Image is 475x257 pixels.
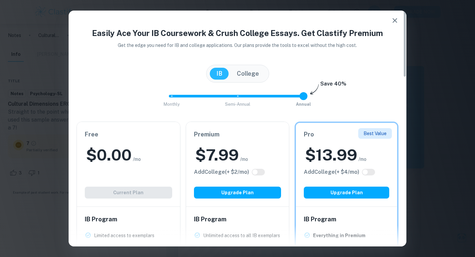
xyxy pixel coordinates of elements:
[240,156,248,163] span: /mo
[225,102,250,107] span: Semi-Annual
[85,130,172,139] h6: Free
[86,144,132,165] h2: $ 0.00
[305,144,357,165] h2: $ 13.99
[164,102,180,107] span: Monthly
[77,27,398,39] h4: Easily Ace Your IB Coursework & Crush College Essays. Get Clastify Premium
[304,187,389,199] button: Upgrade Plan
[310,84,319,95] img: subscription-arrow.svg
[194,130,281,139] h6: Premium
[109,42,366,49] p: Get the edge you need for IB and college applications. Our plans provide the tools to excel witho...
[359,156,366,163] span: /mo
[194,187,281,199] button: Upgrade Plan
[364,130,387,137] p: Best Value
[194,215,281,224] h6: IB Program
[304,130,389,139] h6: Pro
[296,102,311,107] span: Annual
[210,68,229,80] button: IB
[320,80,346,91] h6: Save 40%
[85,215,172,224] h6: IB Program
[304,168,359,176] h6: Click to see all the additional College features.
[195,144,239,165] h2: $ 7.99
[133,156,141,163] span: /mo
[194,168,249,176] h6: Click to see all the additional College features.
[304,215,389,224] h6: IB Program
[230,68,266,80] button: College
